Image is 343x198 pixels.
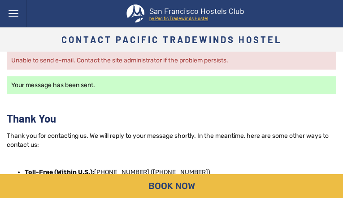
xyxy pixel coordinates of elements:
tspan: by Pacific Tradewinds Hostel [149,16,208,21]
div: Unable to send e-mail. Contact the site administrator if the problem persists. [7,52,336,70]
b: Toll-Free (Within U.S.): [25,168,94,176]
li: [PHONE_NUMBER] ([PHONE_NUMBER]) [25,168,336,177]
div: Your message has been sent. [7,76,336,94]
p: Thank you for contacting us. We will reply to your message shortly. In the meantime, here are som... [7,132,336,150]
tspan: San Francisco Hostels Club [149,6,244,16]
h1: Thank You [7,112,336,125]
